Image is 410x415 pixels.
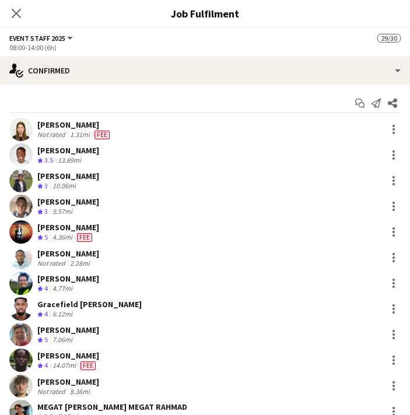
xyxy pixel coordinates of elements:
span: 4 [44,284,48,293]
div: 8.36mi [68,387,92,396]
div: [PERSON_NAME] [37,377,99,387]
div: [PERSON_NAME] [37,350,99,361]
div: [PERSON_NAME] [37,145,99,156]
div: 2.28mi [68,259,92,268]
div: 10.06mi [50,181,78,191]
div: Crew has different fees then in role [78,361,98,371]
span: Fee [77,233,92,242]
button: Event Staff 2025 [9,34,75,43]
div: 4.77mi [50,284,75,294]
span: 3 [44,207,48,216]
div: Not rated [37,387,68,396]
div: Gracefield [PERSON_NAME] [37,299,142,310]
div: [PERSON_NAME] [37,273,99,284]
div: 7.06mi [50,335,75,345]
div: [PERSON_NAME] [37,222,99,233]
span: 5 [44,335,48,344]
div: [PERSON_NAME] [37,171,99,181]
span: 4 [44,310,48,318]
span: Fee [80,361,96,370]
div: Not rated [37,259,68,268]
span: Fee [94,131,110,139]
div: [PERSON_NAME] [37,196,99,207]
span: 3.5 [44,156,53,164]
div: 08:00-14:00 (6h) [9,43,401,52]
div: 5.57mi [50,207,75,217]
span: Event Staff 2025 [9,34,65,43]
div: 4.36mi [50,233,75,242]
span: 4 [44,361,48,370]
div: Crew has different fees then in role [92,130,112,139]
div: Crew has different fees then in role [75,233,94,242]
div: 13.89mi [55,156,83,166]
div: [PERSON_NAME] [37,119,112,130]
div: [PERSON_NAME] [37,248,99,259]
div: 6.12mi [50,310,75,319]
span: 5 [44,233,48,241]
div: [PERSON_NAME] [37,325,99,335]
div: 1.31mi [68,130,92,139]
span: 3 [44,181,48,190]
div: 14.07mi [50,361,78,371]
span: 29/30 [377,34,401,43]
div: Not rated [37,130,68,139]
div: MEGAT [PERSON_NAME] MEGAT RAHMAD [37,402,187,412]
